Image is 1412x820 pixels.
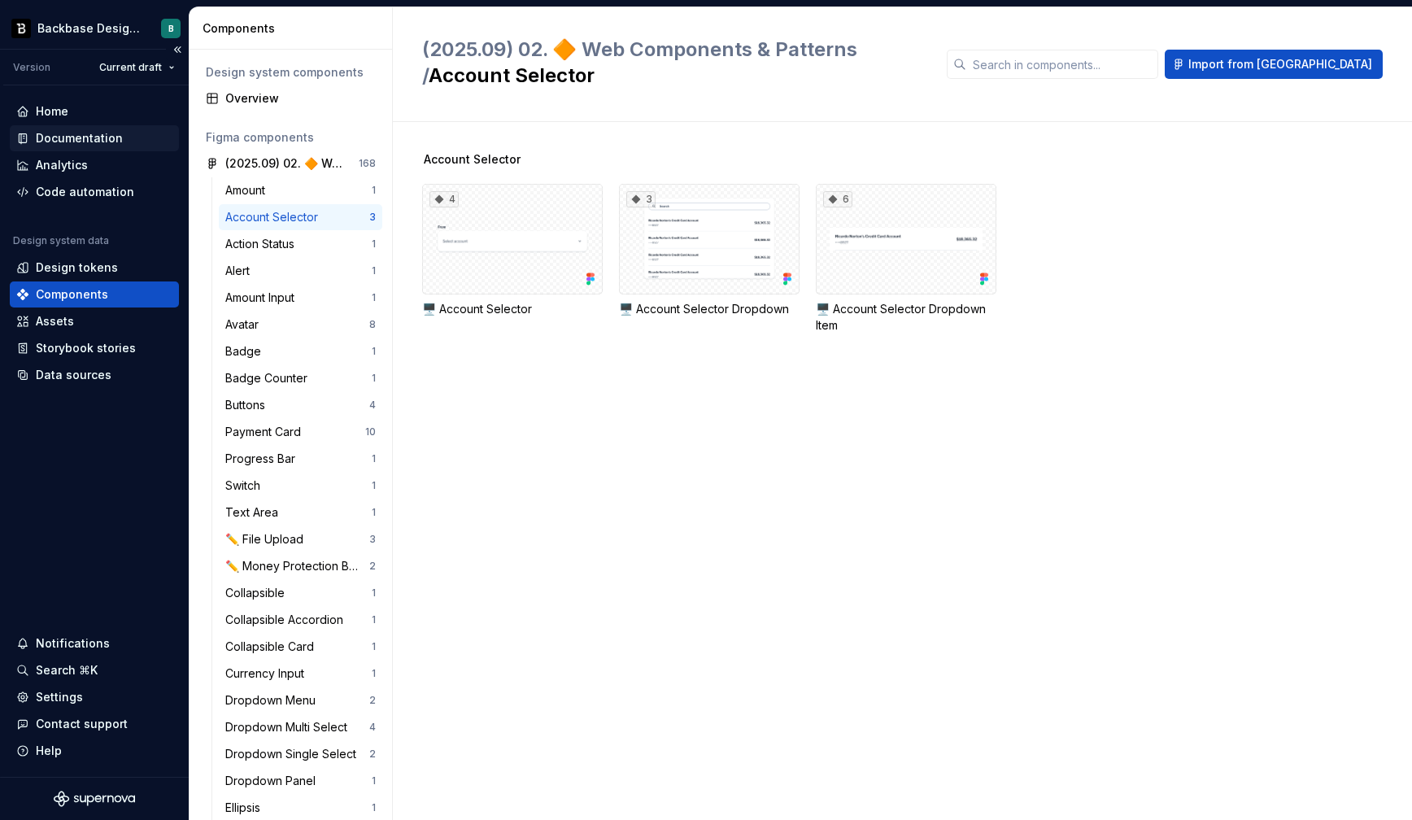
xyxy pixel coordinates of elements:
[359,157,376,170] div: 168
[219,419,382,445] a: Payment Card10
[422,37,927,89] h2: Account Selector
[10,98,179,124] a: Home
[36,286,108,303] div: Components
[422,37,857,87] span: (2025.09) 02. 🔶 Web Components & Patterns /
[219,687,382,713] a: Dropdown Menu2
[372,774,376,787] div: 1
[10,152,179,178] a: Analytics
[369,721,376,734] div: 4
[225,397,272,413] div: Buttons
[225,209,325,225] div: Account Selector
[225,665,311,682] div: Currency Input
[219,741,382,767] a: Dropdown Single Select2
[225,504,285,521] div: Text Area
[225,692,322,709] div: Dropdown Menu
[372,613,376,626] div: 1
[225,639,320,655] div: Collapsible Card
[219,285,382,311] a: Amount Input1
[36,103,68,120] div: Home
[823,191,852,207] div: 6
[369,533,376,546] div: 3
[206,129,376,146] div: Figma components
[225,585,291,601] div: Collapsible
[372,801,376,814] div: 1
[11,19,31,38] img: ef5c8306-425d-487c-96cf-06dd46f3a532.png
[966,50,1158,79] input: Search in components...
[36,184,134,200] div: Code automation
[225,773,322,789] div: Dropdown Panel
[424,151,521,168] span: Account Selector
[10,308,179,334] a: Assets
[10,362,179,388] a: Data sources
[219,580,382,606] a: Collapsible1
[10,684,179,710] a: Settings
[372,184,376,197] div: 1
[225,90,376,107] div: Overview
[10,711,179,737] button: Contact support
[219,526,382,552] a: ✏️ File Upload3
[13,61,50,74] div: Version
[36,340,136,356] div: Storybook stories
[219,312,382,338] a: Avatar8
[372,291,376,304] div: 1
[219,661,382,687] a: Currency Input1
[219,446,382,472] a: Progress Bar1
[219,634,382,660] a: Collapsible Card1
[37,20,142,37] div: Backbase Design System
[372,479,376,492] div: 1
[225,263,256,279] div: Alert
[10,281,179,307] a: Components
[372,667,376,680] div: 1
[36,313,74,329] div: Assets
[36,157,88,173] div: Analytics
[219,607,382,633] a: Collapsible Accordion1
[168,22,174,35] div: B
[219,365,382,391] a: Badge Counter1
[10,125,179,151] a: Documentation
[219,258,382,284] a: Alert1
[225,155,346,172] div: (2025.09) 02. 🔶 Web Components & Patterns
[372,506,376,519] div: 1
[372,264,376,277] div: 1
[36,716,128,732] div: Contact support
[1188,56,1372,72] span: Import from [GEOGRAPHIC_DATA]
[219,553,382,579] a: ✏️ Money Protection Banner2
[372,587,376,600] div: 1
[54,791,135,807] svg: Supernova Logo
[816,184,996,334] div: 6🖥️ Account Selector Dropdown Item
[36,260,118,276] div: Design tokens
[372,238,376,251] div: 1
[225,746,363,762] div: Dropdown Single Select
[219,231,382,257] a: Action Status1
[219,768,382,794] a: Dropdown Panel1
[372,452,376,465] div: 1
[225,558,369,574] div: ✏️ Money Protection Banner
[10,255,179,281] a: Design tokens
[225,316,265,333] div: Avatar
[199,150,382,177] a: (2025.09) 02. 🔶 Web Components & Patterns168
[225,451,302,467] div: Progress Bar
[422,184,603,334] div: 4🖥️ Account Selector
[199,85,382,111] a: Overview
[166,38,189,61] button: Collapse sidebar
[225,370,314,386] div: Badge Counter
[369,399,376,412] div: 4
[225,236,301,252] div: Action Status
[225,719,354,735] div: Dropdown Multi Select
[372,345,376,358] div: 1
[225,612,350,628] div: Collapsible Accordion
[369,560,376,573] div: 2
[203,20,386,37] div: Components
[365,425,376,438] div: 10
[13,234,109,247] div: Design system data
[225,531,310,547] div: ✏️ File Upload
[225,424,307,440] div: Payment Card
[36,130,123,146] div: Documentation
[422,301,603,317] div: 🖥️ Account Selector
[369,748,376,761] div: 2
[10,657,179,683] button: Search ⌘K
[36,662,98,678] div: Search ⌘K
[3,11,185,46] button: Backbase Design SystemB
[36,743,62,759] div: Help
[10,335,179,361] a: Storybook stories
